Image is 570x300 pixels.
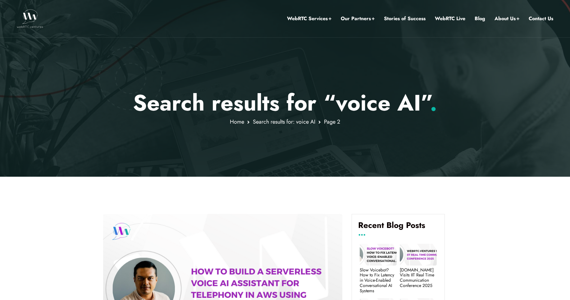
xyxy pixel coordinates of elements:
a: Contact Us [529,15,553,23]
span: Page 2 [324,118,340,126]
a: Home [230,118,244,126]
h4: Recent Blog Posts [358,220,438,235]
a: WebRTC Services [287,15,331,23]
img: WebRTC.ventures [17,9,43,28]
a: WebRTC Live [435,15,465,23]
h1: Search results for “voice AI” [103,89,467,116]
a: Search results for: voice AI [253,118,315,126]
a: Blog [475,15,485,23]
a: Slow Voicebot? How to Fix Latency in Voice-Enabled Conversational AI Systems [360,267,397,293]
a: Stories of Success [384,15,426,23]
span: . [430,87,437,119]
a: Our Partners [341,15,375,23]
a: About Us [495,15,519,23]
a: [DOMAIN_NAME] Visits IIT Real Time Communication Conference 2025 [400,267,437,288]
